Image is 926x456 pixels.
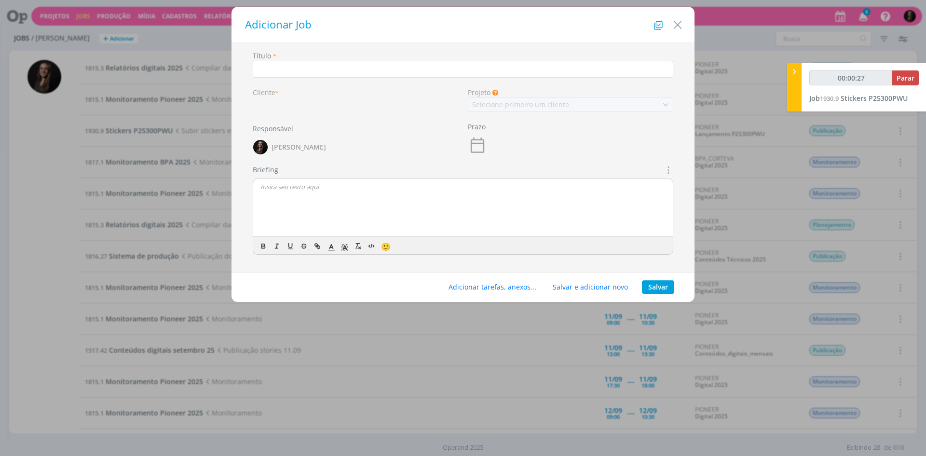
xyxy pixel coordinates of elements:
label: Responsável [253,124,293,134]
span: 1930.9 [820,94,839,103]
h1: Adicionar Job [241,16,685,33]
div: Projeto [468,87,673,97]
img: N [253,140,268,154]
button: Salvar [642,280,674,294]
button: Adicionar tarefas, anexos... [442,280,543,294]
button: Salvar e adicionar novo [546,280,634,294]
div: dialog [231,7,694,302]
button: N[PERSON_NAME] [253,138,327,157]
span: Cor do Texto [325,240,338,252]
button: 🙂 [379,240,392,252]
div: Selecione primeiro um cliente [468,99,571,110]
a: Job1930.9Stickers P25300PWU [809,94,908,103]
button: Close [670,13,685,32]
span: 🙂 [381,241,391,252]
span: Parar [897,73,914,83]
div: Selecione primeiro um cliente [472,99,571,110]
button: Parar [892,70,919,85]
label: Briefing [253,165,278,175]
span: Stickers P25300PWU [841,94,908,103]
div: Cliente [253,87,458,97]
span: Cor de Fundo [338,240,352,252]
span: [PERSON_NAME] [272,144,326,151]
label: Título [253,51,271,61]
label: Prazo [468,122,486,132]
